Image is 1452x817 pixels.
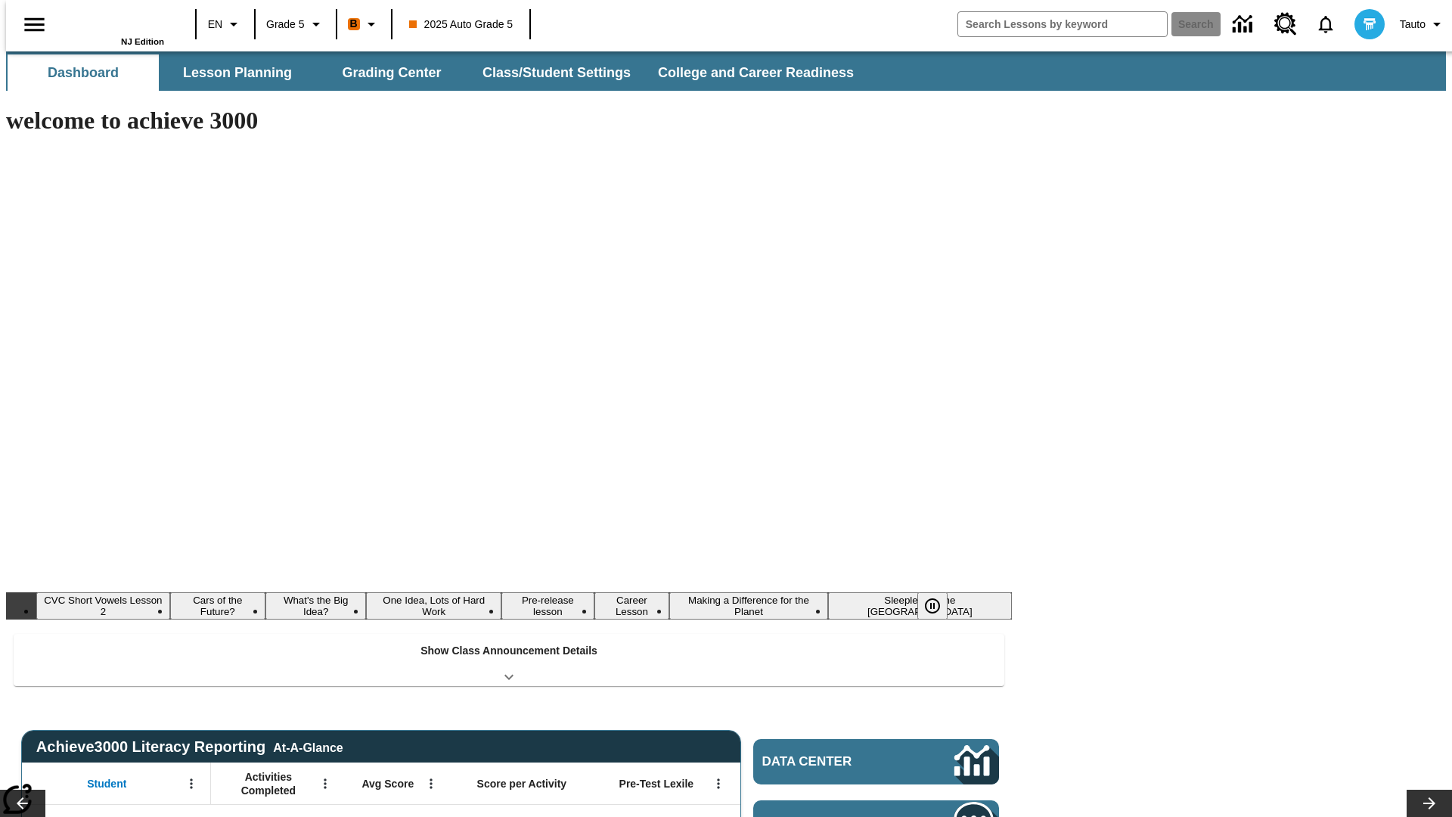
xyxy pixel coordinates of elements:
a: Data Center [753,739,999,784]
button: Select a new avatar [1345,5,1394,44]
button: Open Menu [180,772,203,795]
div: SubNavbar [6,51,1446,91]
a: Home [66,7,164,37]
button: Dashboard [8,54,159,91]
span: Student [87,777,126,791]
button: Slide 7 Making a Difference for the Planet [669,592,827,620]
button: Grade: Grade 5, Select a grade [260,11,331,38]
button: Slide 6 Career Lesson [594,592,670,620]
div: At-A-Glance [273,738,343,755]
button: Grading Center [316,54,467,91]
span: Achieve3000 Literacy Reporting [36,738,343,756]
button: College and Career Readiness [646,54,866,91]
div: Show Class Announcement Details [14,634,1004,686]
span: B [350,14,358,33]
h1: welcome to achieve 3000 [6,107,1012,135]
button: Slide 1 CVC Short Vowels Lesson 2 [36,592,170,620]
button: Open Menu [314,772,337,795]
a: Notifications [1306,5,1345,44]
span: Data Center [762,754,904,769]
span: NJ Edition [121,37,164,46]
button: Language: EN, Select a language [201,11,250,38]
button: Lesson Planning [162,54,313,91]
p: Show Class Announcement Details [420,643,597,659]
a: Data Center [1224,4,1265,45]
button: Class/Student Settings [470,54,643,91]
span: 2025 Auto Grade 5 [409,17,513,33]
img: avatar image [1354,9,1385,39]
button: Open Menu [420,772,442,795]
button: Open side menu [12,2,57,47]
span: Score per Activity [477,777,567,791]
div: SubNavbar [6,54,867,91]
a: Resource Center, Will open in new tab [1265,4,1306,45]
button: Slide 2 Cars of the Future? [170,592,265,620]
button: Open Menu [707,772,730,795]
button: Profile/Settings [1394,11,1452,38]
div: Pause [917,592,963,620]
span: Grade 5 [266,17,305,33]
button: Pause [917,592,948,620]
button: Slide 5 Pre-release lesson [501,592,594,620]
button: Slide 8 Sleepless in the Animal Kingdom [828,592,1012,620]
span: Pre-Test Lexile [619,777,694,791]
button: Boost Class color is orange. Change class color [342,11,386,38]
button: Lesson carousel, Next [1407,790,1452,817]
span: EN [208,17,222,33]
span: Tauto [1400,17,1426,33]
button: Slide 3 What's the Big Idea? [265,592,367,620]
div: Home [66,5,164,46]
span: Activities Completed [219,770,318,797]
button: Slide 4 One Idea, Lots of Hard Work [366,592,501,620]
span: Avg Score [361,777,414,791]
input: search field [958,12,1167,36]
